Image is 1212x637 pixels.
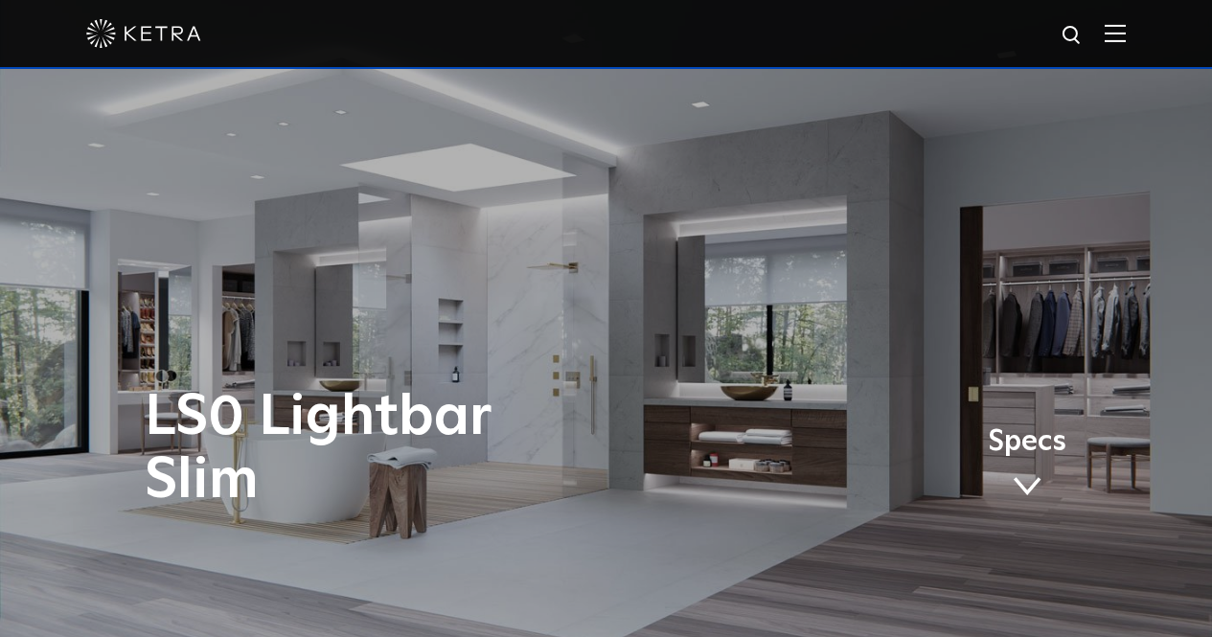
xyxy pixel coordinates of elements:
img: Hamburger%20Nav.svg [1105,24,1126,42]
img: search icon [1061,24,1085,48]
h1: LS0 Lightbar Slim [145,386,686,512]
img: ketra-logo-2019-white [86,19,201,48]
a: Specs [988,428,1066,503]
span: Specs [988,428,1066,456]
